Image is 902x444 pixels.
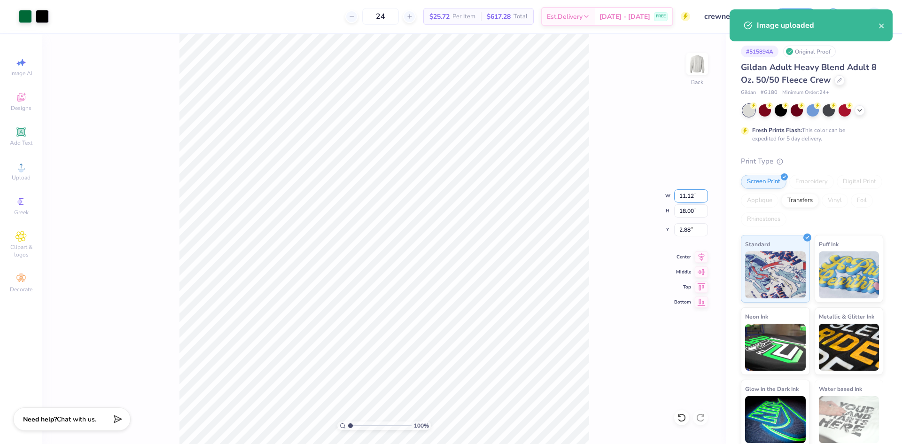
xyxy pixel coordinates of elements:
span: Image AI [10,70,32,77]
div: Image uploaded [757,20,879,31]
div: Rhinestones [741,212,786,226]
div: Original Proof [783,46,836,57]
img: Standard [745,251,806,298]
span: $617.28 [487,12,511,22]
span: # G180 [761,89,778,97]
span: Middle [674,269,691,275]
span: Est. Delivery [547,12,583,22]
img: Puff Ink [819,251,879,298]
img: Metallic & Glitter Ink [819,324,879,371]
span: Neon Ink [745,312,768,321]
span: Gildan [741,89,756,97]
input: Untitled Design [697,7,766,26]
span: Gildan Adult Heavy Blend Adult 8 Oz. 50/50 Fleece Crew [741,62,877,86]
span: $25.72 [429,12,450,22]
div: Foil [851,194,873,208]
span: 100 % [414,421,429,430]
span: Puff Ink [819,239,839,249]
span: Water based Ink [819,384,862,394]
span: Greek [14,209,29,216]
span: Chat with us. [57,415,96,424]
img: Neon Ink [745,324,806,371]
div: # 515894A [741,46,778,57]
span: Standard [745,239,770,249]
div: Back [691,78,703,86]
img: Glow in the Dark Ink [745,396,806,443]
span: Center [674,254,691,260]
div: Applique [741,194,778,208]
img: Back [688,55,707,73]
span: Minimum Order: 24 + [782,89,829,97]
div: Transfers [781,194,819,208]
span: Designs [11,104,31,112]
span: Top [674,284,691,290]
span: Per Item [452,12,475,22]
input: – – [362,8,399,25]
span: Bottom [674,299,691,305]
span: FREE [656,13,666,20]
span: Add Text [10,139,32,147]
span: [DATE] - [DATE] [599,12,650,22]
span: Clipart & logos [5,243,38,258]
div: Vinyl [822,194,848,208]
div: Screen Print [741,175,786,189]
span: Metallic & Glitter Ink [819,312,874,321]
span: Total [513,12,528,22]
span: Upload [12,174,31,181]
div: Embroidery [789,175,834,189]
span: Decorate [10,286,32,293]
img: Water based Ink [819,396,879,443]
div: This color can be expedited for 5 day delivery. [752,126,868,143]
span: Glow in the Dark Ink [745,384,799,394]
div: Print Type [741,156,883,167]
strong: Need help? [23,415,57,424]
button: close [879,20,885,31]
div: Digital Print [837,175,882,189]
strong: Fresh Prints Flash: [752,126,802,134]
